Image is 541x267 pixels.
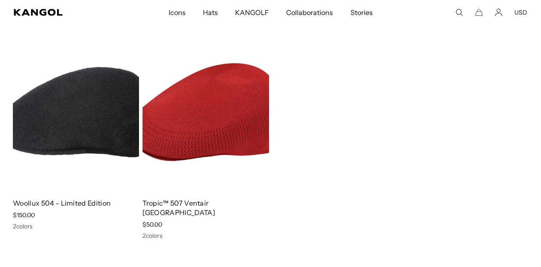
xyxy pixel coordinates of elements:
[13,33,139,191] img: Woollux 504 - Limited Edition
[14,9,111,16] a: Kangol
[142,232,269,240] div: 2 colors
[142,199,215,217] a: Tropic™ 507 Ventair [GEOGRAPHIC_DATA]
[455,9,463,16] summary: Search here
[142,221,162,228] span: $50.00
[514,9,527,16] button: USD
[475,9,483,16] button: Cart
[13,199,111,207] a: Woollux 504 - Limited Edition
[495,9,502,16] a: Account
[13,222,139,230] div: 2 colors
[142,33,269,191] img: Tropic™ 507 Ventair USA
[13,211,35,219] span: $150.00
